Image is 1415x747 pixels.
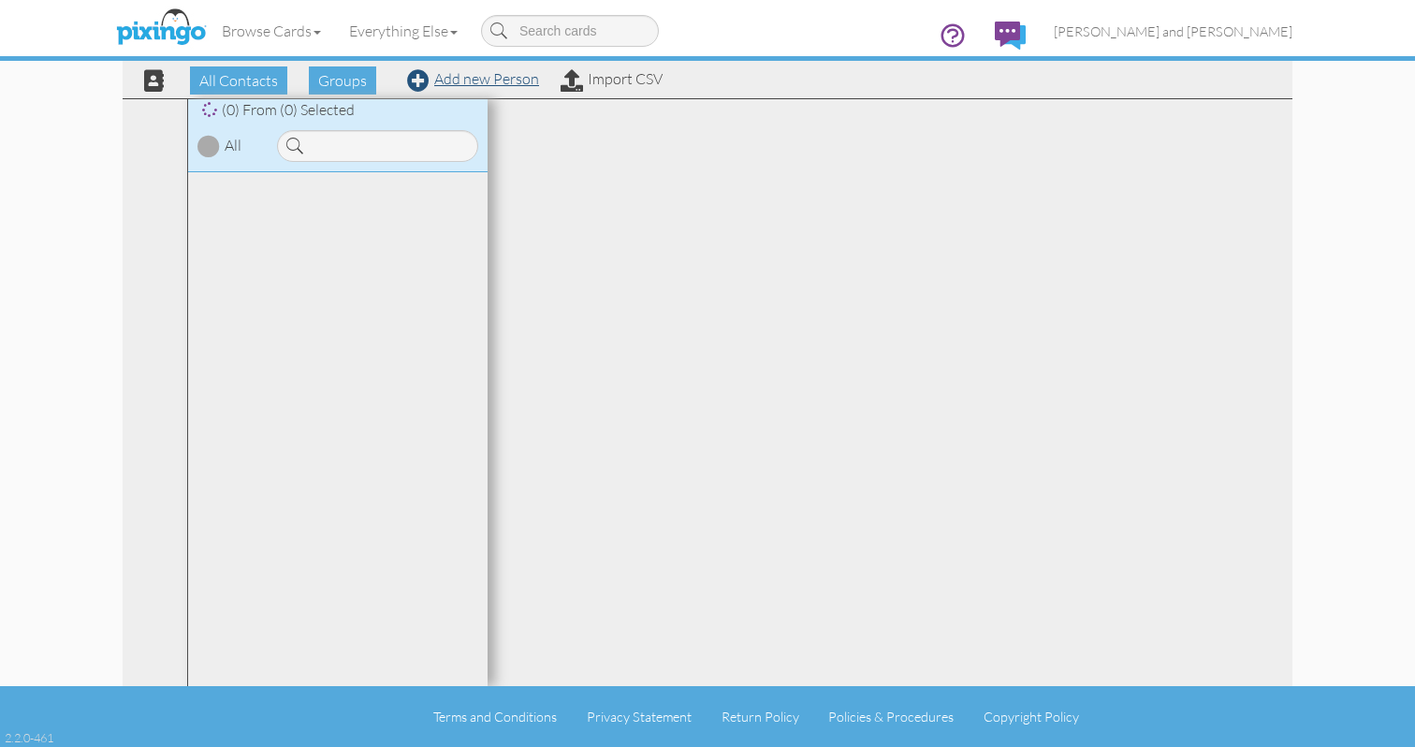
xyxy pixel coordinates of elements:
[188,99,488,121] div: (0) From
[5,729,53,746] div: 2.2.0-461
[984,709,1079,725] a: Copyright Policy
[587,709,692,725] a: Privacy Statement
[309,66,376,95] span: Groups
[280,100,355,119] span: (0) Selected
[1414,746,1415,747] iframe: Chat
[335,7,472,54] a: Everything Else
[190,66,287,95] span: All Contacts
[225,135,241,156] div: All
[1040,7,1306,55] a: [PERSON_NAME] and [PERSON_NAME]
[481,15,659,47] input: Search cards
[1054,23,1292,39] span: [PERSON_NAME] and [PERSON_NAME]
[208,7,335,54] a: Browse Cards
[995,22,1026,50] img: comments.svg
[433,709,557,725] a: Terms and Conditions
[407,69,539,88] a: Add new Person
[561,69,663,88] a: Import CSV
[828,709,954,725] a: Policies & Procedures
[722,709,799,725] a: Return Policy
[111,5,211,51] img: pixingo logo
